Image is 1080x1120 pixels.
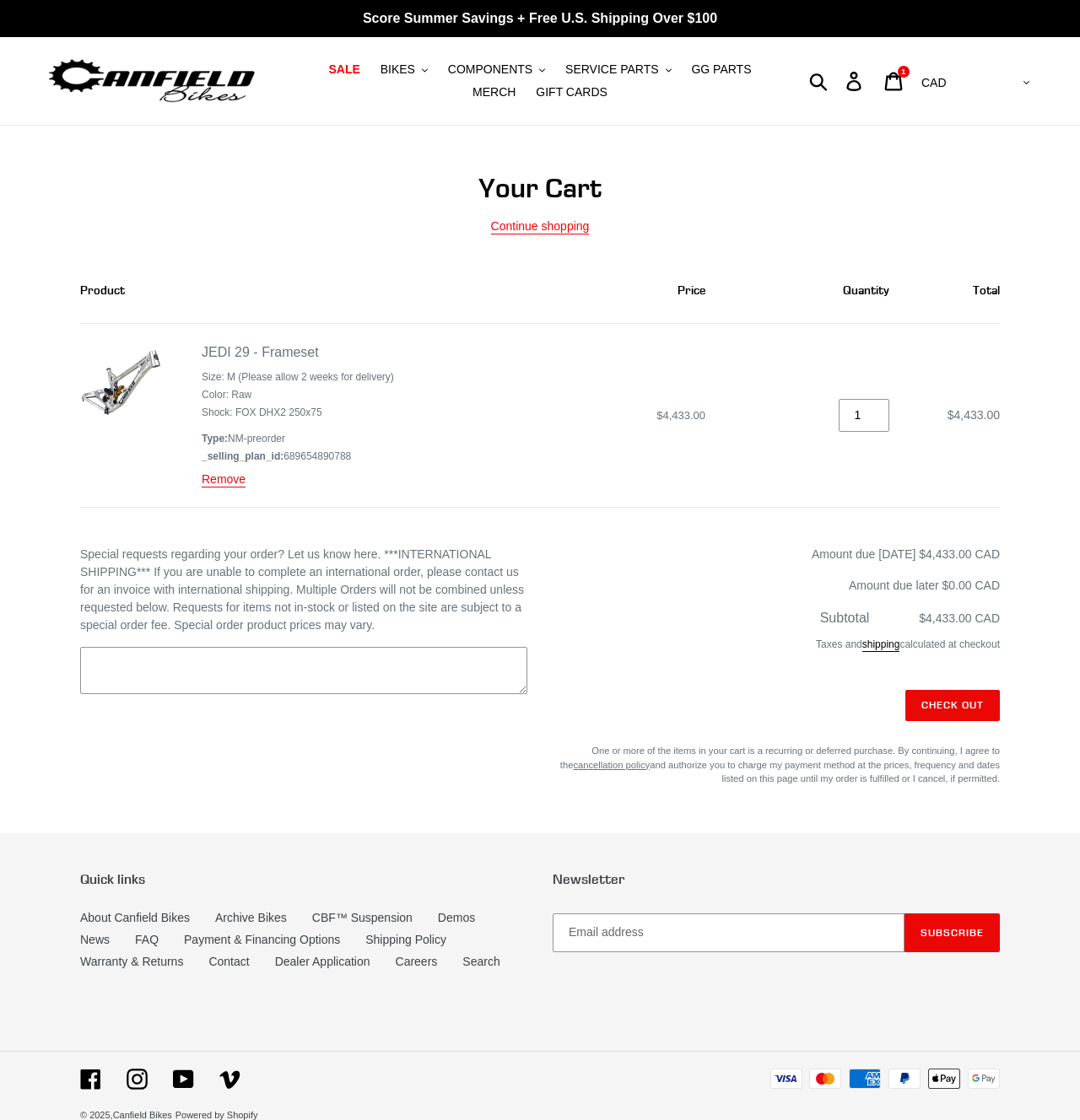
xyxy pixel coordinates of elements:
small: © 2025, [80,1110,172,1120]
span: _selling_plan_id: [202,450,283,462]
a: About Canfield Bikes [80,911,190,924]
span: GIFT CARDS [536,85,607,100]
span: NM-preorder [228,433,285,444]
th: Quantity [724,259,908,324]
li: Color: Raw [202,387,394,402]
button: Subscribe [904,913,1000,952]
span: 689654890788 [283,450,351,462]
span: MERCH [472,85,516,100]
ul: Product details [202,366,394,465]
span: COMPONENTS [448,62,532,77]
a: Continue shopping [491,219,590,234]
a: Search [462,955,499,968]
a: Payment & Financing Options [184,933,340,946]
span: SALE [328,62,359,77]
div: Taxes and calculated at checkout [553,628,1000,669]
span: $0.00 CAD [942,579,1000,592]
button: BIKES [372,58,436,81]
span: Subtotal [820,611,870,625]
h1: Your Cart [80,172,1000,204]
a: MERCH [464,81,524,104]
a: 1 [875,63,915,100]
li: Size: M (Please allow 2 weeks for delivery) [202,369,394,385]
a: GIFT CARDS [527,81,616,104]
a: SALE [320,58,368,81]
input: Check out [905,690,1000,720]
span: $4,433.00 CAD [919,611,1000,625]
span: $4,433.00 CAD [919,547,1000,561]
span: Type: [202,433,228,444]
a: Canfield Bikes [113,1110,172,1120]
span: Amount due [DATE] [812,547,915,561]
label: Special requests regarding your order? Let us know here. ***INTERNATIONAL SHIPPING*** If you are ... [80,546,527,634]
a: Warranty & Returns [80,955,183,968]
a: FAQ [135,933,159,946]
a: GG PARTS [683,58,759,81]
span: SERVICE PARTS [565,62,658,77]
span: GG PARTS [691,62,751,77]
span: $4,433.00 [948,408,1000,422]
a: Dealer Application [275,955,370,968]
span: Subscribe [921,926,984,939]
img: Canfield Bikes [46,55,257,108]
a: Remove JEDI 29 - Frameset - M (Please allow 2 weeks for delivery) / Raw / FOX DHX2 250x75 [202,472,246,487]
li: Shock: FOX DHX2 250x75 [202,405,394,420]
span: $4,433.00 [656,409,705,422]
small: One or more of the items in your cart is a recurring or deferred purchase. By continuing, I agree... [553,744,1000,786]
th: Product [80,259,494,324]
a: Careers [396,955,438,968]
span: cancellation policy [573,760,650,770]
button: COMPONENTS [440,58,553,81]
th: Price [494,259,725,324]
a: CBF™ Suspension [312,911,413,924]
a: Powered by Shopify [175,1110,258,1120]
a: JEDI 29 - Frameset [202,345,319,359]
button: SERVICE PARTS [557,58,679,81]
p: Quick links [80,871,527,887]
a: Demos [438,911,475,924]
span: BIKES [381,62,415,77]
p: Newsletter [553,871,1000,887]
a: shipping [862,638,900,652]
input: Email address [553,913,904,952]
a: News [80,933,110,946]
a: Shipping Policy [365,933,446,946]
span: Amount due later [849,579,939,592]
a: Archive Bikes [215,911,287,924]
span: 1 [901,67,905,76]
th: Total [908,259,1000,324]
a: Contact [208,955,249,968]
